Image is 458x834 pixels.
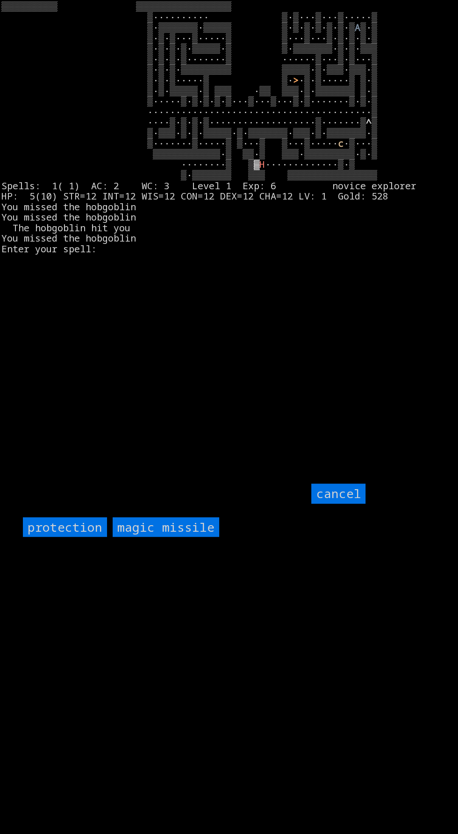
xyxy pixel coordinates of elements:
[113,517,219,537] input: magic missile
[338,137,343,150] font: c
[355,21,360,34] font: A
[366,116,372,128] font: ^
[293,74,299,86] font: >
[311,484,365,504] input: cancel
[23,517,107,537] input: protection
[1,1,450,252] larn: ▒▒▒▒▒▒▒▒▒▒ ▒▒▒▒▒▒▒▒▒▒▒▒▒▒▒▒▒ ▒·········· ▒·▒···▒···▒·····▒ ▒·▒▒▒▒▒▒▒·▒▒▒▒▒ ▒·▒·▒·▒·▒·▒·▒ ▒·▒ ▒·▒·...
[259,158,265,171] font: H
